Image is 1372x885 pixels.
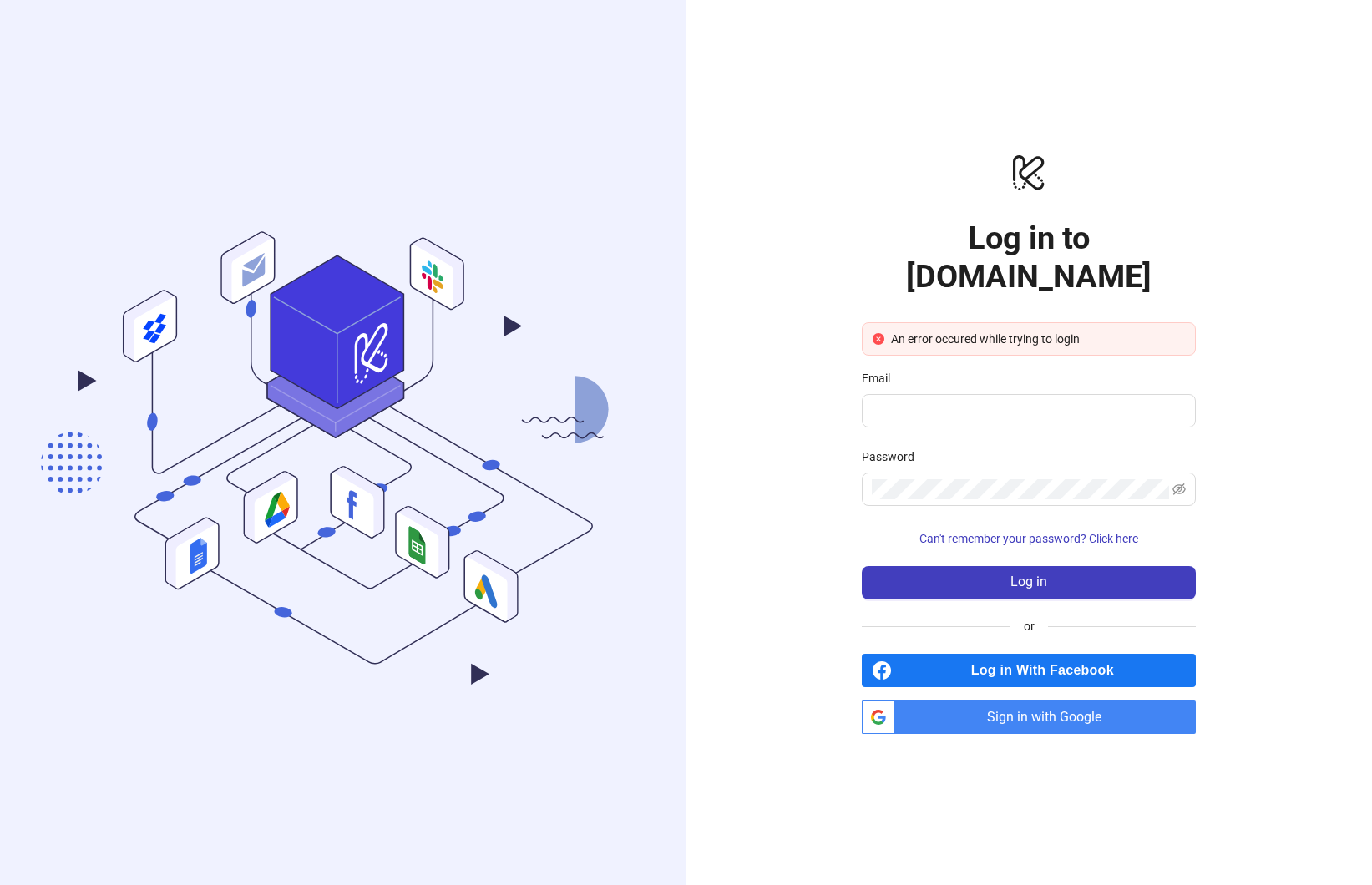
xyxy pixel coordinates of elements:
a: Can't remember your password? Click here [862,532,1196,545]
a: Log in With Facebook [862,654,1196,687]
span: eye-invisible [1172,483,1186,496]
span: close-circle [873,333,884,345]
span: Sign in with Google [902,700,1196,734]
label: Email [862,369,901,387]
span: Log in [1010,574,1047,589]
a: Sign in with Google [862,700,1196,734]
button: Can't remember your password? Click here [862,526,1196,553]
label: Password [862,448,925,466]
h1: Log in to [DOMAIN_NAME] [862,219,1196,296]
span: Log in With Facebook [899,654,1196,687]
span: Can't remember your password? Click here [919,532,1138,545]
span: or [1010,617,1048,635]
input: Password [872,479,1169,499]
div: An error occured while trying to login [891,330,1185,348]
button: Log in [862,566,1196,599]
input: Email [872,401,1182,421]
